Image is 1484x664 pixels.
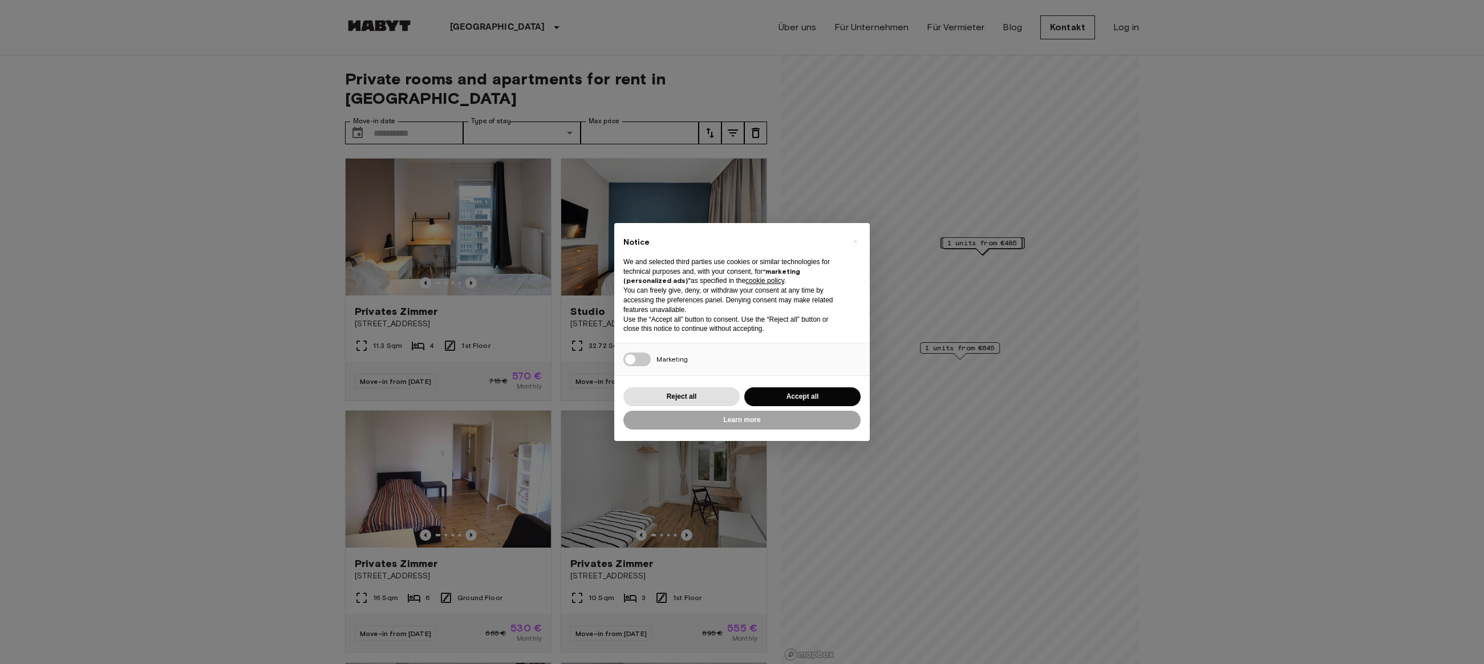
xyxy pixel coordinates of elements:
[745,277,784,285] a: cookie policy
[623,286,842,314] p: You can freely give, deny, or withdraw your consent at any time by accessing the preferences pane...
[623,315,842,334] p: Use the “Accept all” button to consent. Use the “Reject all” button or close this notice to conti...
[846,232,864,250] button: Close this notice
[623,257,842,286] p: We and selected third parties use cookies or similar technologies for technical purposes and, wit...
[744,387,861,406] button: Accept all
[623,237,842,248] h2: Notice
[656,355,688,363] span: Marketing
[623,411,861,430] button: Learn more
[853,234,857,248] span: ×
[623,267,800,285] strong: “marketing (personalized ads)”
[623,387,740,406] button: Reject all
